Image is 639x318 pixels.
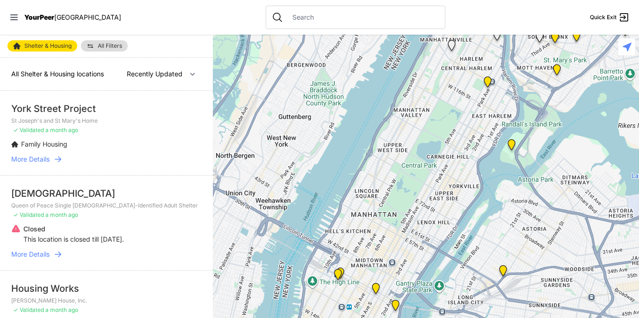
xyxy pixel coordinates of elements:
p: [PERSON_NAME] House, Inc. [11,297,202,304]
p: St Joseph's and St Mary's Home [11,117,202,125]
span: Quick Exit [590,14,617,21]
span: All Shelter & Housing locations [11,70,104,78]
div: Hunts Point Multi-Service Center [567,27,586,49]
span: ✓ Validated [13,126,44,133]
span: Shelter & Housing [24,43,72,49]
div: Queen of Peace Single Female-Identified Adult Shelter [442,36,461,59]
a: All Filters [81,40,128,52]
span: More Details [11,250,50,259]
span: a month ago [45,126,78,133]
span: [GEOGRAPHIC_DATA] [54,13,121,21]
p: Closed [23,224,124,234]
div: Queens - Main Office [494,261,513,284]
input: Search [287,13,439,22]
a: More Details [11,250,202,259]
div: Housing Works [11,282,202,295]
div: Upper West Side, Closed [487,26,507,48]
p: This location is closed till [DATE]. [23,235,124,244]
span: ✓ Validated [13,211,44,218]
div: Queen of Peace Single Male-Identified Adult Shelter [530,28,549,50]
div: Keener Men's Shelter [502,135,521,158]
a: More Details [11,155,202,164]
span: More Details [11,155,50,164]
p: Queen of Peace Single [DEMOGRAPHIC_DATA]-Identified Adult Shelter [11,202,202,209]
span: All Filters [98,43,122,49]
span: a month ago [45,211,78,218]
div: Bailey House, Inc. [478,73,497,95]
span: ✓ Validated [13,306,44,313]
div: The Bronx Pride Center [545,28,565,51]
span: Family Housing [21,140,67,148]
div: Antonio Olivieri Drop-in Center [331,264,350,286]
span: a month ago [45,306,78,313]
div: Mainchance Adult Drop-in Center [366,279,385,302]
div: Living Room 24-Hour Drop-In Center [616,21,635,44]
a: Quick Exit [590,12,630,23]
a: YourPeer[GEOGRAPHIC_DATA] [24,15,121,20]
div: York Street Project [11,102,202,115]
span: YourPeer [24,13,54,21]
a: Shelter & Housing [7,40,77,52]
div: [DEMOGRAPHIC_DATA] [11,187,202,200]
div: ServiceLine [328,265,348,288]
